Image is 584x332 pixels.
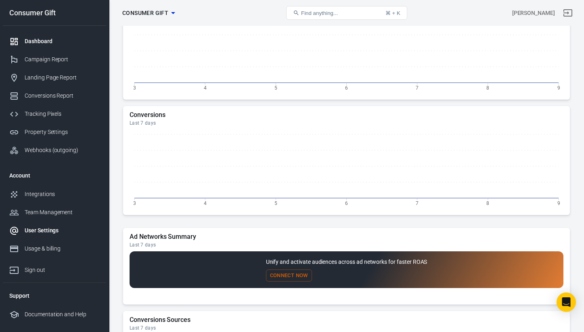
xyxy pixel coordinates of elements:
[130,233,563,241] h5: Ad Networks Summary
[25,208,100,217] div: Team Management
[130,325,563,331] div: Last 7 days
[25,226,100,235] div: User Settings
[25,92,100,100] div: Conversions Report
[25,310,100,319] div: Documentation and Help
[274,200,277,206] tspan: 5
[25,190,100,198] div: Integrations
[416,85,419,90] tspan: 7
[3,240,106,258] a: Usage & billing
[3,87,106,105] a: Conversions Report
[3,286,106,305] li: Support
[3,185,106,203] a: Integrations
[486,85,489,90] tspan: 8
[557,85,560,90] tspan: 9
[130,316,563,324] h5: Conversions Sources
[130,120,563,126] div: Last 7 days
[286,6,407,20] button: Find anything...⌘ + K
[130,242,563,248] div: Last 7 days
[133,85,136,90] tspan: 3
[3,69,106,87] a: Landing Page Report
[119,6,178,21] button: Consumer Gift
[122,8,168,18] span: Consumer Gift
[558,3,578,23] a: Sign out
[133,200,136,206] tspan: 3
[3,50,106,69] a: Campaign Report
[301,10,338,16] span: Find anything...
[3,203,106,221] a: Team Management
[274,85,277,90] tspan: 5
[3,105,106,123] a: Tracking Pixels
[266,258,427,266] p: Unify and activate audiences across ad networks for faster ROAS
[25,266,100,274] div: Sign out
[25,146,100,155] div: Webhooks (outgoing)
[25,55,100,64] div: Campaign Report
[416,200,419,206] tspan: 7
[3,9,106,17] div: Consumer Gift
[204,85,207,90] tspan: 4
[557,292,576,312] div: Open Intercom Messenger
[3,166,106,185] li: Account
[25,110,100,118] div: Tracking Pixels
[25,37,100,46] div: Dashboard
[557,200,560,206] tspan: 9
[130,111,563,119] h5: Conversions
[345,200,348,206] tspan: 6
[25,128,100,136] div: Property Settings
[25,73,100,82] div: Landing Page Report
[345,85,348,90] tspan: 6
[3,221,106,240] a: User Settings
[486,200,489,206] tspan: 8
[204,200,207,206] tspan: 4
[512,9,555,17] div: Account id: juSFbWAb
[25,244,100,253] div: Usage & billing
[3,141,106,159] a: Webhooks (outgoing)
[3,258,106,279] a: Sign out
[3,123,106,141] a: Property Settings
[3,32,106,50] a: Dashboard
[266,269,312,282] button: Connect Now
[385,10,400,16] div: ⌘ + K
